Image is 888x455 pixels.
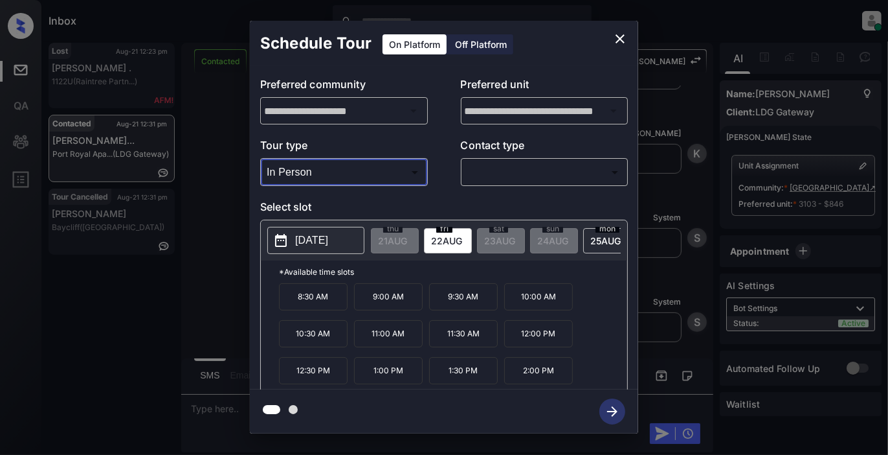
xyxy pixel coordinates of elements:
p: 9:30 AM [429,283,498,310]
p: 10:00 AM [504,283,573,310]
button: close [607,26,633,52]
div: date-select [583,228,631,253]
div: date-select [424,228,472,253]
h2: Schedule Tour [250,21,382,66]
p: 11:30 AM [429,320,498,347]
span: fri [436,225,452,233]
p: Select slot [260,199,628,220]
p: 8:30 AM [279,283,348,310]
span: 25 AUG [590,235,621,246]
button: btn-next [592,395,633,428]
p: Preferred unit [461,76,628,97]
p: 12:30 PM [279,357,348,384]
p: 12:00 PM [504,320,573,347]
div: Off Platform [449,34,513,54]
p: Contact type [461,137,628,158]
p: 1:00 PM [354,357,423,384]
p: [DATE] [295,233,328,248]
span: mon [595,225,619,233]
p: 11:00 AM [354,320,423,347]
div: On Platform [383,34,447,54]
span: 22 AUG [431,235,462,246]
p: Preferred community [260,76,428,97]
p: Tour type [260,137,428,158]
p: 9:00 AM [354,283,423,310]
div: In Person [263,161,425,183]
p: 10:30 AM [279,320,348,347]
p: *Available time slots [279,261,627,283]
button: [DATE] [267,227,364,254]
p: 2:00 PM [504,357,573,384]
p: 1:30 PM [429,357,498,384]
